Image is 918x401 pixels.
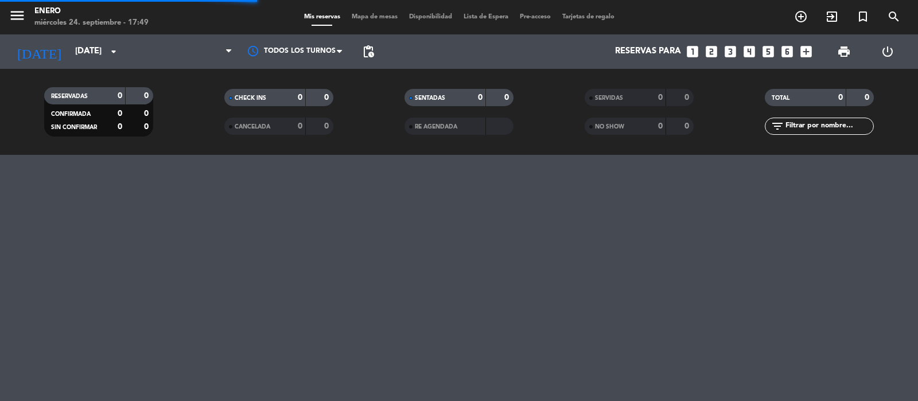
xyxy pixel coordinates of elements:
[865,94,872,102] strong: 0
[887,10,901,24] i: search
[51,111,91,117] span: CONFIRMADA
[415,124,457,130] span: RE AGENDADA
[780,44,795,59] i: looks_6
[684,122,691,130] strong: 0
[415,95,445,101] span: SENTADAS
[51,124,97,130] span: SIN CONFIRMAR
[825,10,839,24] i: exit_to_app
[403,14,458,20] span: Disponibilidad
[235,95,266,101] span: CHECK INS
[856,10,870,24] i: turned_in_not
[685,44,700,59] i: looks_one
[866,34,909,69] div: LOG OUT
[34,17,149,29] div: miércoles 24. septiembre - 17:49
[298,122,302,130] strong: 0
[704,44,719,59] i: looks_two
[144,110,151,118] strong: 0
[658,94,663,102] strong: 0
[235,124,270,130] span: CANCELADA
[794,10,808,24] i: add_circle_outline
[742,44,757,59] i: looks_4
[458,14,514,20] span: Lista de Espera
[9,39,69,64] i: [DATE]
[9,7,26,28] button: menu
[504,94,511,102] strong: 0
[837,45,851,59] span: print
[881,45,894,59] i: power_settings_new
[361,45,375,59] span: pending_actions
[784,120,873,133] input: Filtrar por nombre...
[107,45,120,59] i: arrow_drop_down
[799,44,814,59] i: add_box
[51,94,88,99] span: RESERVADAS
[595,95,623,101] span: SERVIDAS
[772,95,789,101] span: TOTAL
[514,14,557,20] span: Pre-acceso
[324,122,331,130] strong: 0
[478,94,483,102] strong: 0
[34,6,149,17] div: Enero
[658,122,663,130] strong: 0
[298,94,302,102] strong: 0
[595,124,624,130] span: NO SHOW
[118,110,122,118] strong: 0
[144,123,151,131] strong: 0
[118,123,122,131] strong: 0
[615,46,681,57] span: Reservas para
[346,14,403,20] span: Mapa de mesas
[838,94,843,102] strong: 0
[9,7,26,24] i: menu
[298,14,346,20] span: Mis reservas
[761,44,776,59] i: looks_5
[557,14,620,20] span: Tarjetas de regalo
[723,44,738,59] i: looks_3
[684,94,691,102] strong: 0
[324,94,331,102] strong: 0
[144,92,151,100] strong: 0
[771,119,784,133] i: filter_list
[118,92,122,100] strong: 0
